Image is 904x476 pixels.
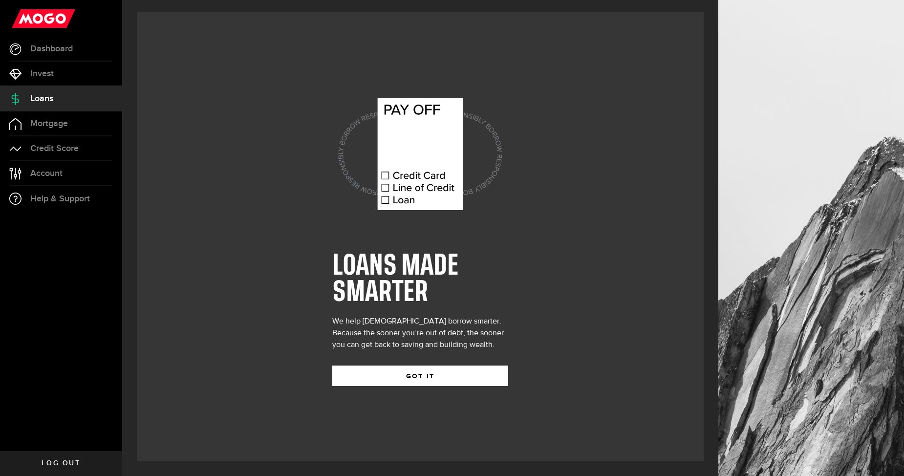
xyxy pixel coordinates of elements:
span: Credit Score [30,144,79,153]
span: Log out [42,460,80,467]
span: Help & Support [30,195,90,203]
div: We help [DEMOGRAPHIC_DATA] borrow smarter. Because the sooner you’re out of debt, the sooner you ... [332,316,508,351]
h1: LOANS MADE SMARTER [332,253,508,306]
span: Dashboard [30,44,73,53]
button: GOT IT [332,366,508,386]
span: Account [30,169,63,178]
span: Mortgage [30,119,68,128]
span: Invest [30,69,54,78]
span: Loans [30,94,53,103]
